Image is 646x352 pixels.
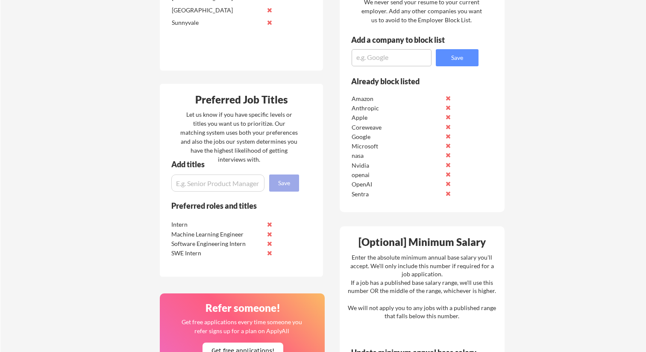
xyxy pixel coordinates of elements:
[352,123,442,132] div: Coreweave
[171,220,261,229] div: Intern
[171,240,261,248] div: Software Engineering Intern
[180,110,298,164] div: Let us know if you have specific levels or titles you want us to prioritize. Our matching system ...
[352,133,442,141] div: Google
[352,171,442,179] div: openai
[171,249,261,257] div: SWE Intern
[352,161,442,170] div: Nvidia
[352,113,442,122] div: Apple
[352,190,442,198] div: Sentra
[171,160,292,168] div: Add titles
[352,95,442,103] div: Amazon
[351,36,458,44] div: Add a company to block list
[343,237,502,247] div: [Optional] Minimum Salary
[171,202,288,210] div: Preferred roles and titles
[172,6,262,15] div: [GEOGRAPHIC_DATA]
[171,230,261,239] div: Machine Learning Engineer
[163,303,322,313] div: Refer someone!
[348,253,496,320] div: Enter the absolute minimum annual base salary you'll accept. We'll only include this number if re...
[351,77,467,85] div: Already block listed
[162,95,321,105] div: Preferred Job Titles
[352,151,442,160] div: nasa
[171,175,264,192] input: E.g. Senior Product Manager
[172,18,262,27] div: Sunnyvale
[352,142,442,151] div: Microsoft
[181,317,302,335] div: Get free applications every time someone you refer signs up for a plan on ApplyAll
[436,49,479,66] button: Save
[352,180,442,189] div: OpenAI
[352,104,442,112] div: Anthropic
[269,175,299,192] button: Save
